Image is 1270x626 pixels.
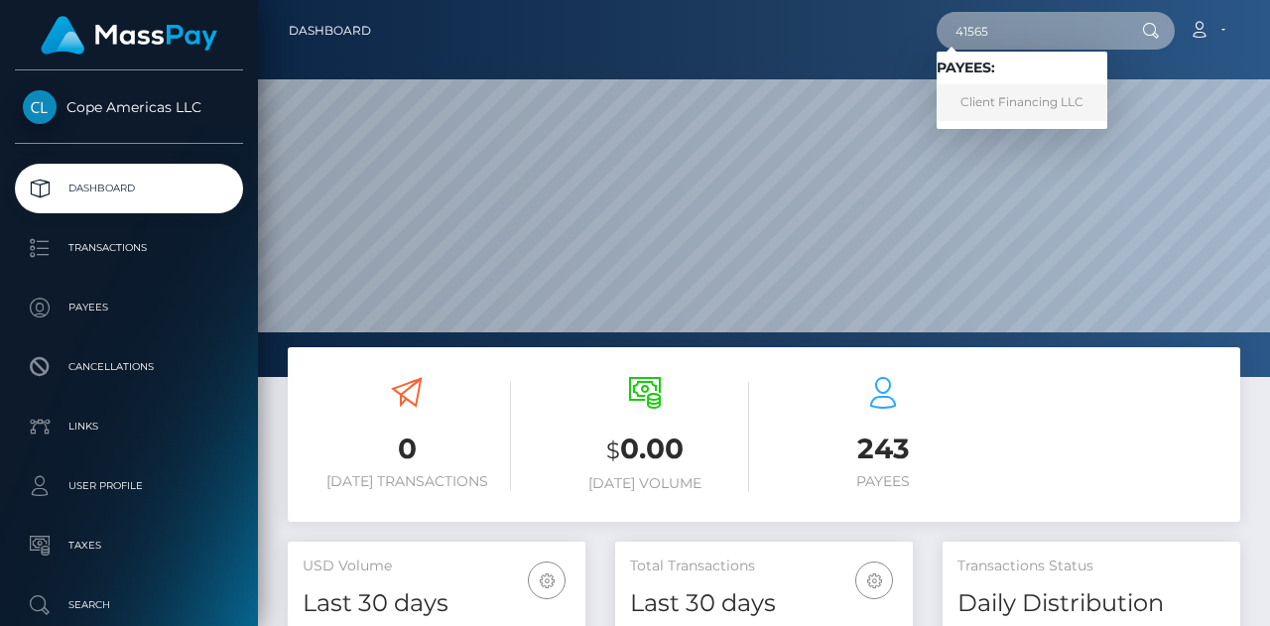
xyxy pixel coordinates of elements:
[15,521,243,570] a: Taxes
[15,402,243,451] a: Links
[289,10,371,52] a: Dashboard
[957,557,1225,576] h5: Transactions Status
[606,437,620,464] small: $
[23,412,235,441] p: Links
[23,590,235,620] p: Search
[23,233,235,263] p: Transactions
[15,342,243,392] a: Cancellations
[15,223,243,273] a: Transactions
[41,16,217,55] img: MassPay Logo
[23,90,57,124] img: Cope Americas LLC
[957,586,1225,621] h4: Daily Distribution
[937,60,1107,76] h6: Payees:
[541,430,749,470] h3: 0.00
[630,557,898,576] h5: Total Transactions
[937,84,1107,121] a: Client Financing LLC
[23,531,235,561] p: Taxes
[303,557,571,576] h5: USD Volume
[541,475,749,492] h6: [DATE] Volume
[303,430,511,468] h3: 0
[15,98,243,116] span: Cope Americas LLC
[303,473,511,490] h6: [DATE] Transactions
[630,586,898,621] h4: Last 30 days
[15,461,243,511] a: User Profile
[23,293,235,322] p: Payees
[23,471,235,501] p: User Profile
[15,283,243,332] a: Payees
[937,12,1123,50] input: Search...
[23,352,235,382] p: Cancellations
[303,586,571,621] h4: Last 30 days
[15,164,243,213] a: Dashboard
[23,174,235,203] p: Dashboard
[779,473,987,490] h6: Payees
[779,430,987,468] h3: 243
